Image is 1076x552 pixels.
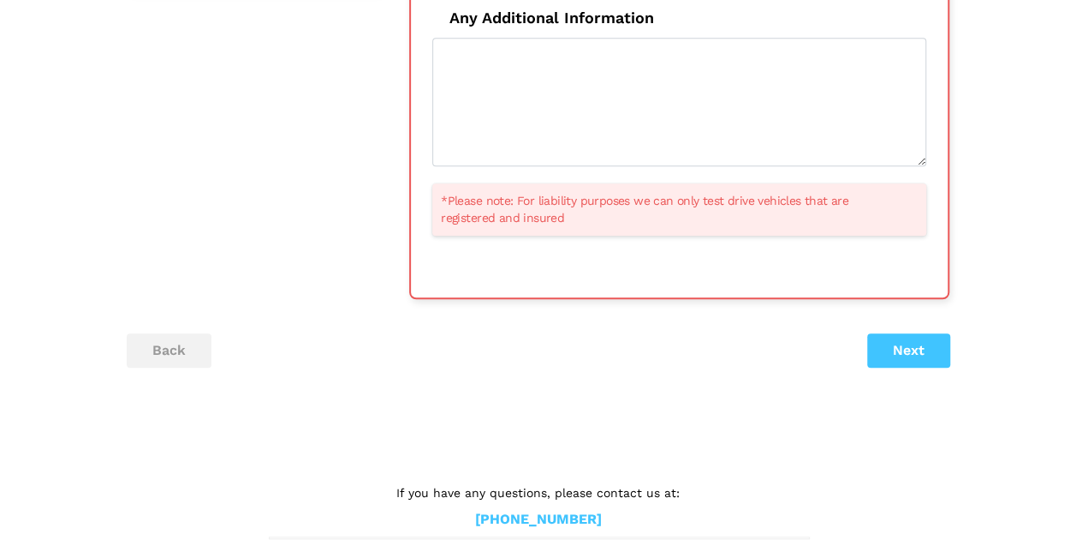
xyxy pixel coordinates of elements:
[867,333,950,368] button: Next
[269,483,808,502] p: If you have any questions, please contact us at:
[475,511,602,529] a: [PHONE_NUMBER]
[127,333,211,368] button: back
[432,9,926,27] h4: Any Additional Information
[441,192,896,226] span: *Please note: For liability purposes we can only test drive vehicles that are registered and insured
